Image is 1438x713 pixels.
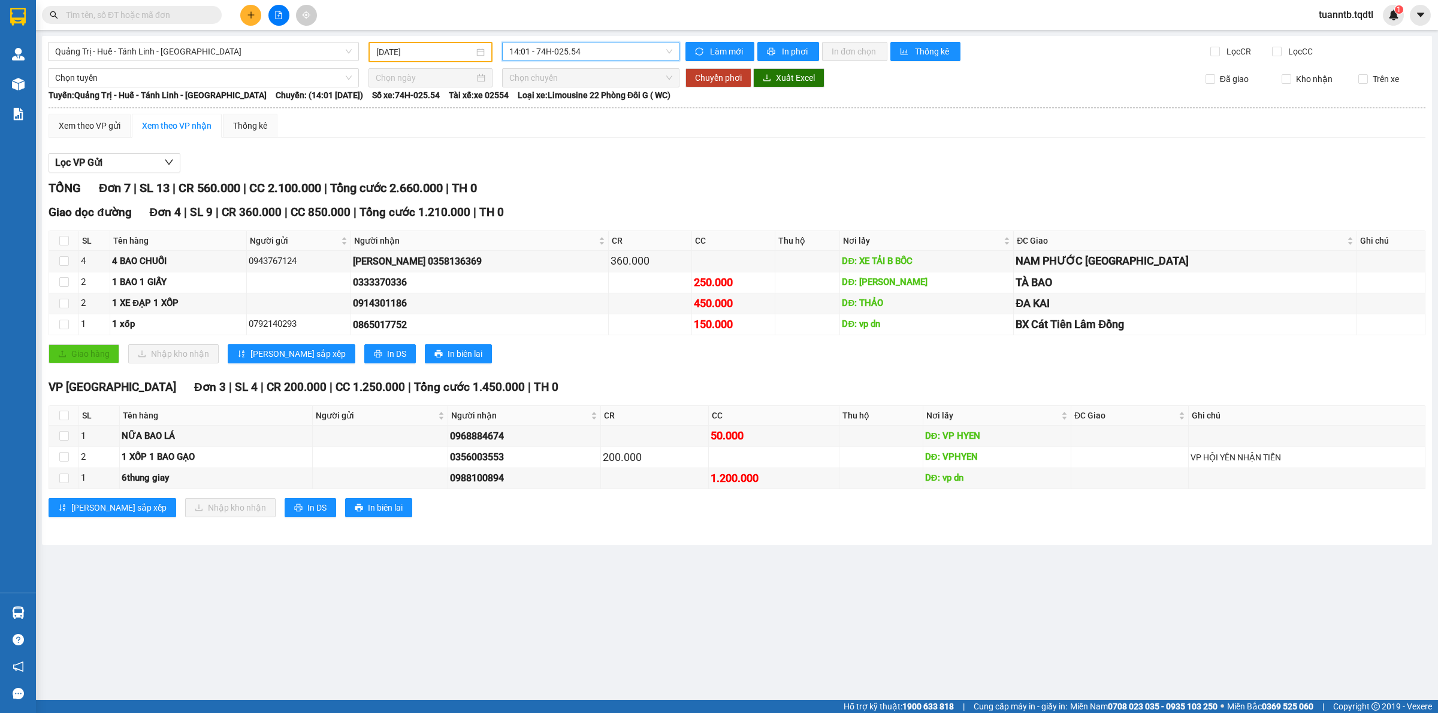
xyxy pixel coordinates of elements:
[345,498,412,517] button: printerIn biên lai
[775,231,840,251] th: Thu hộ
[685,42,754,61] button: syncLàm mới
[81,317,108,332] div: 1
[49,498,176,517] button: sort-ascending[PERSON_NAME] sắp xếp
[81,296,108,311] div: 2
[374,350,382,359] span: printer
[1322,700,1324,713] span: |
[243,181,246,195] span: |
[1368,72,1404,86] span: Trên xe
[179,181,240,195] span: CR 560.000
[925,429,1069,444] div: DĐ: VP HYEN
[1397,5,1401,14] span: 1
[291,205,351,219] span: CC 850.000
[710,45,745,58] span: Làm mới
[316,409,435,422] span: Người gửi
[12,108,25,120] img: solution-icon
[229,380,232,394] span: |
[1291,72,1337,86] span: Kho nhận
[359,205,470,219] span: Tổng cước 1.210.000
[364,344,416,363] button: printerIn DS
[842,275,1011,290] div: DĐ: [PERSON_NAME]
[425,344,492,363] button: printerIn biên lai
[695,47,705,57] span: sync
[757,42,819,61] button: printerIn phơi
[13,661,24,672] span: notification
[1410,5,1431,26] button: caret-down
[446,181,449,195] span: |
[1016,316,1355,333] div: BX Cát Tiên Lâm Đồng
[694,295,773,312] div: 450.000
[140,181,170,195] span: SL 13
[782,45,809,58] span: In phơi
[142,119,212,132] div: Xem theo VP nhận
[925,450,1069,465] div: DĐ: VPHYEN
[355,503,363,513] span: printer
[302,11,310,19] span: aim
[414,380,525,394] span: Tổng cước 1.450.000
[134,181,137,195] span: |
[450,471,599,486] div: 0988100894
[173,181,176,195] span: |
[1388,10,1399,20] img: icon-new-feature
[112,317,244,332] div: 1 xốp
[110,231,247,251] th: Tên hàng
[222,205,282,219] span: CR 360.000
[164,157,174,167] span: down
[184,205,187,219] span: |
[767,47,777,57] span: printer
[1189,406,1425,426] th: Ghi chú
[71,501,167,514] span: [PERSON_NAME] sắp xếp
[839,406,923,426] th: Thu hộ
[451,409,588,422] span: Người nhận
[49,90,267,100] b: Tuyến: Quảng Trị - Huế - Tánh Linh - [GEOGRAPHIC_DATA]
[13,688,24,699] span: message
[353,296,606,311] div: 0914301186
[1016,253,1355,269] div: NAM PHƯỚC [GEOGRAPHIC_DATA]
[601,406,709,426] th: CR
[49,380,176,394] span: VP [GEOGRAPHIC_DATA]
[330,380,333,394] span: |
[112,254,244,269] div: 4 BAO CHUỐI
[534,380,558,394] span: TH 0
[120,406,313,426] th: Tên hàng
[79,406,120,426] th: SL
[233,119,267,132] div: Thống kê
[150,205,182,219] span: Đơn 4
[926,409,1059,422] span: Nơi lấy
[250,347,346,360] span: [PERSON_NAME] sắp xếp
[194,380,226,394] span: Đơn 3
[609,231,692,251] th: CR
[1283,45,1315,58] span: Lọc CC
[900,47,910,57] span: bar-chart
[237,350,246,359] span: sort-ascending
[709,406,839,426] th: CC
[55,155,102,170] span: Lọc VP Gửi
[216,205,219,219] span: |
[353,317,606,332] div: 0865017752
[240,5,261,26] button: plus
[12,606,25,619] img: warehouse-icon
[122,429,311,444] div: NỮA BAO LÁ
[387,347,406,360] span: In DS
[753,68,824,87] button: downloadXuất Excel
[12,78,25,90] img: warehouse-icon
[99,181,131,195] span: Đơn 7
[294,503,303,513] span: printer
[1017,234,1345,247] span: ĐC Giao
[1309,7,1383,22] span: tuanntb.tqdtl
[81,429,117,444] div: 1
[247,11,255,19] span: plus
[376,45,474,59] input: 11/10/2025
[1227,700,1313,713] span: Miền Bắc
[228,344,355,363] button: sort-ascending[PERSON_NAME] sắp xếp
[479,205,504,219] span: TH 0
[79,231,110,251] th: SL
[711,470,837,487] div: 1.200.000
[408,380,411,394] span: |
[249,317,349,332] div: 0792140293
[692,231,775,251] th: CC
[372,89,440,102] span: Số xe: 74H-025.54
[274,11,283,19] span: file-add
[528,380,531,394] span: |
[261,380,264,394] span: |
